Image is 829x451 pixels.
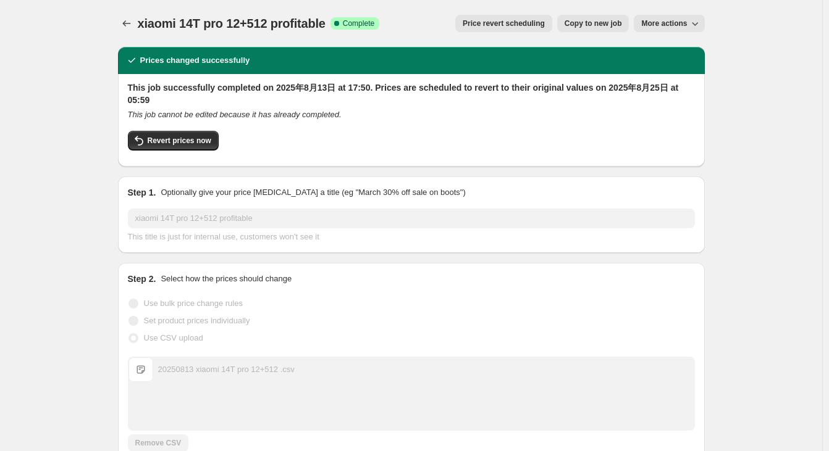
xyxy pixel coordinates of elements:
[128,110,342,119] i: This job cannot be edited because it has already completed.
[161,186,465,199] p: Optionally give your price [MEDICAL_DATA] a title (eg "March 30% off sale on boots")
[128,273,156,285] h2: Step 2.
[634,15,704,32] button: More actions
[343,19,374,28] span: Complete
[118,15,135,32] button: Price change jobs
[140,54,250,67] h2: Prices changed successfully
[641,19,687,28] span: More actions
[128,186,156,199] h2: Step 1.
[565,19,622,28] span: Copy to new job
[144,333,203,342] span: Use CSV upload
[158,363,295,376] div: 20250813 xiaomi 14T pro 12+512 .csv
[128,232,319,241] span: This title is just for internal use, customers won't see it
[557,15,629,32] button: Copy to new job
[463,19,545,28] span: Price revert scheduling
[128,131,219,151] button: Revert prices now
[148,136,211,146] span: Revert prices now
[128,209,695,228] input: 30% off holiday sale
[138,17,326,30] span: xiaomi 14T pro 12+512 profitable
[144,316,250,325] span: Set product prices individually
[144,299,243,308] span: Use bulk price change rules
[455,15,552,32] button: Price revert scheduling
[128,81,695,106] h2: This job successfully completed on 2025年8月13日 at 17:50. Prices are scheduled to revert to their o...
[161,273,292,285] p: Select how the prices should change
